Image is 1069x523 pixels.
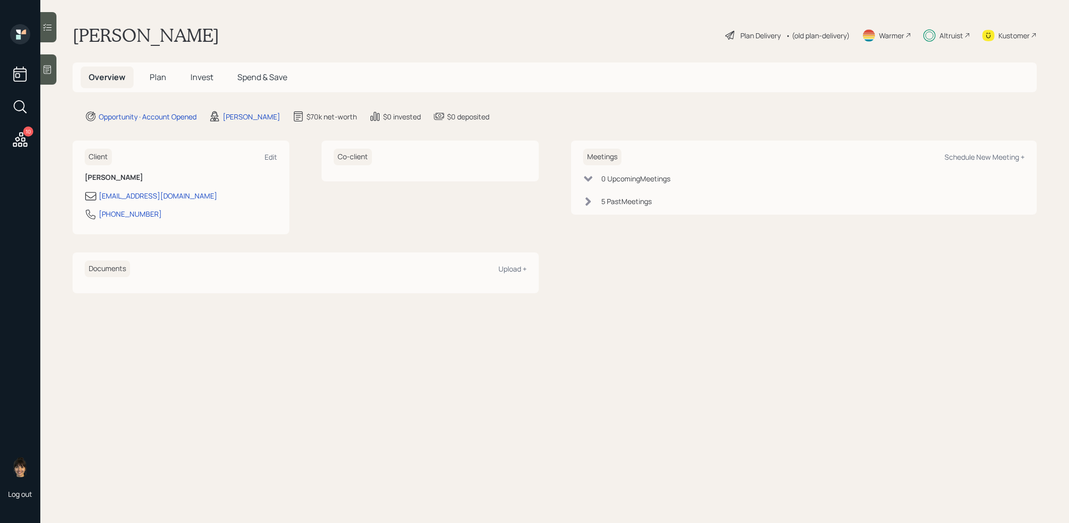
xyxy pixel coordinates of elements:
span: Invest [191,72,213,83]
span: Overview [89,72,125,83]
div: [PERSON_NAME] [223,111,280,122]
div: 5 Past Meeting s [601,196,652,207]
h6: Client [85,149,112,165]
div: 0 Upcoming Meeting s [601,173,670,184]
div: Upload + [498,264,527,274]
div: [PHONE_NUMBER] [99,209,162,219]
div: Opportunity · Account Opened [99,111,197,122]
h6: Documents [85,260,130,277]
span: Spend & Save [237,72,287,83]
div: $70k net-worth [306,111,357,122]
h6: Meetings [583,149,621,165]
h6: Co-client [334,149,372,165]
div: Schedule New Meeting + [945,152,1025,162]
span: Plan [150,72,166,83]
div: Warmer [879,30,904,41]
div: 10 [23,126,33,137]
div: [EMAIL_ADDRESS][DOMAIN_NAME] [99,190,217,201]
img: treva-nostdahl-headshot.png [10,457,30,477]
div: Log out [8,489,32,499]
div: • (old plan-delivery) [786,30,850,41]
div: Edit [265,152,277,162]
h1: [PERSON_NAME] [73,24,219,46]
div: Altruist [939,30,963,41]
div: Kustomer [998,30,1030,41]
div: Plan Delivery [740,30,781,41]
div: $0 invested [383,111,421,122]
h6: [PERSON_NAME] [85,173,277,182]
div: $0 deposited [447,111,489,122]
